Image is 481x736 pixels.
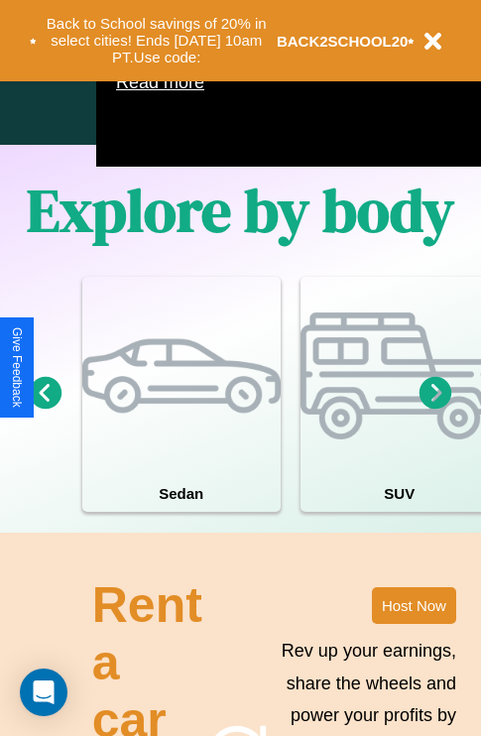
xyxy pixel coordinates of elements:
h1: Explore by body [27,170,454,251]
button: Back to School savings of 20% in select cities! Ends [DATE] 10am PT.Use code: [37,10,277,71]
b: BACK2SCHOOL20 [277,33,409,50]
div: Give Feedback [10,327,24,408]
button: Host Now [372,587,456,624]
h4: Sedan [82,475,281,512]
div: Open Intercom Messenger [20,669,67,716]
